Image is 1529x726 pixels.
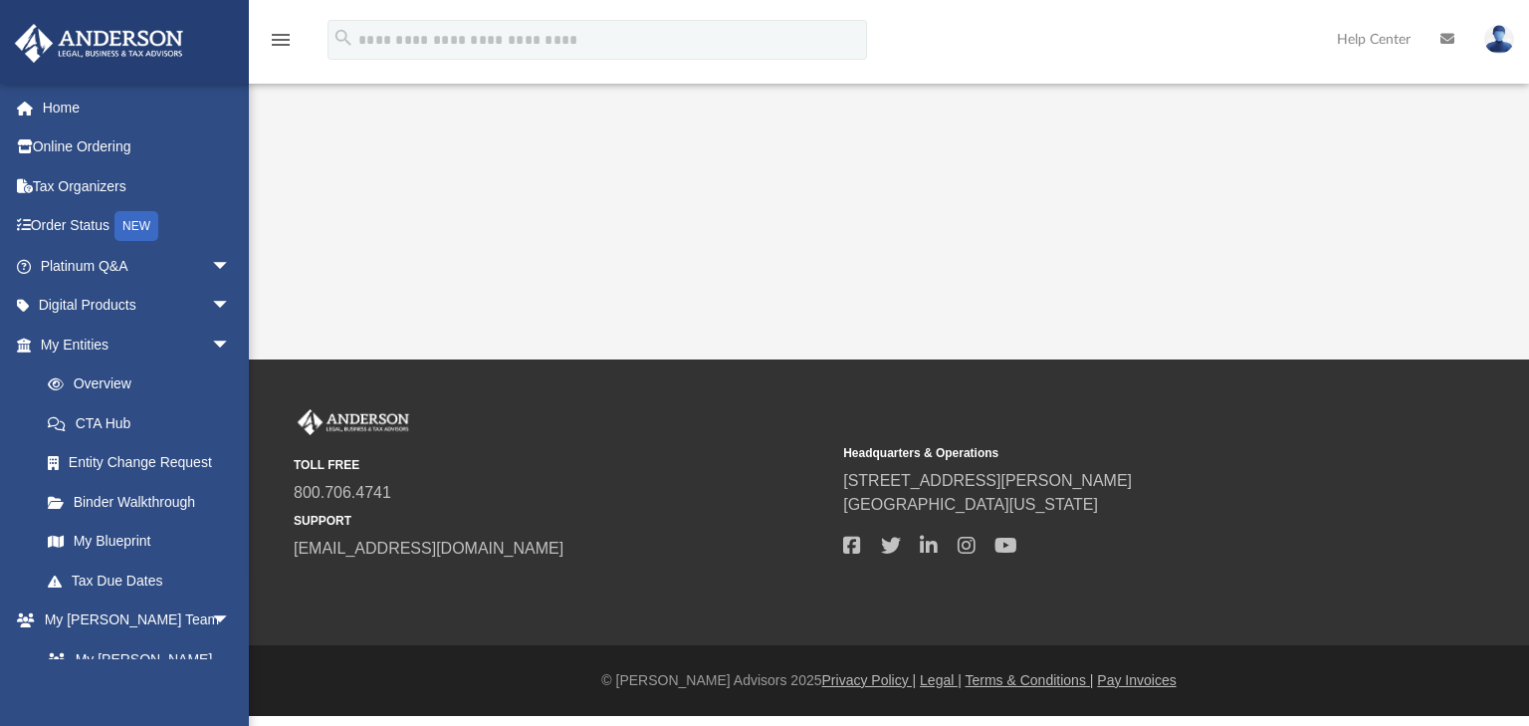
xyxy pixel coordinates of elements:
img: Anderson Advisors Platinum Portal [9,24,189,63]
a: Terms & Conditions | [966,672,1094,688]
div: © [PERSON_NAME] Advisors 2025 [249,670,1529,691]
small: TOLL FREE [294,456,829,474]
a: My Entitiesarrow_drop_down [14,325,261,364]
a: Platinum Q&Aarrow_drop_down [14,246,261,286]
a: [GEOGRAPHIC_DATA][US_STATE] [843,496,1098,513]
a: My Blueprint [28,522,251,562]
a: Binder Walkthrough [28,482,261,522]
a: CTA Hub [28,403,261,443]
span: arrow_drop_down [211,601,251,641]
span: arrow_drop_down [211,286,251,327]
div: NEW [114,211,158,241]
small: SUPPORT [294,512,829,530]
a: Overview [28,364,261,404]
a: My [PERSON_NAME] Teamarrow_drop_down [14,601,251,640]
small: Headquarters & Operations [843,444,1379,462]
a: Home [14,88,261,127]
a: Digital Productsarrow_drop_down [14,286,261,326]
a: Pay Invoices [1097,672,1176,688]
a: My [PERSON_NAME] Team [28,639,241,703]
a: Online Ordering [14,127,261,167]
a: Legal | [920,672,962,688]
img: User Pic [1484,25,1514,54]
a: menu [269,38,293,52]
a: [STREET_ADDRESS][PERSON_NAME] [843,472,1132,489]
a: Entity Change Request [28,443,261,483]
span: arrow_drop_down [211,246,251,287]
span: arrow_drop_down [211,325,251,365]
a: 800.706.4741 [294,484,391,501]
a: [EMAIL_ADDRESS][DOMAIN_NAME] [294,540,563,557]
i: menu [269,28,293,52]
a: Tax Organizers [14,166,261,206]
a: Privacy Policy | [822,672,917,688]
a: Order StatusNEW [14,206,261,247]
a: Tax Due Dates [28,561,261,601]
i: search [332,27,354,49]
img: Anderson Advisors Platinum Portal [294,409,413,435]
